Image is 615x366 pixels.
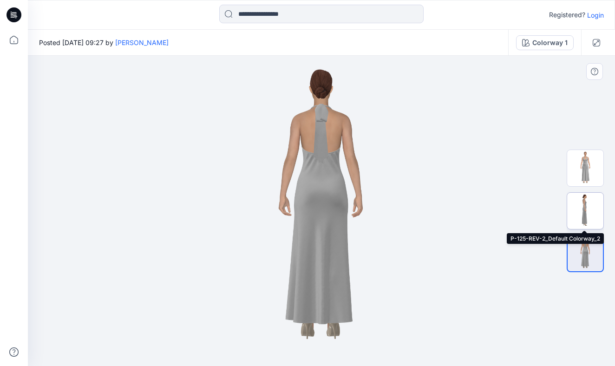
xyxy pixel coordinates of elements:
[532,38,568,48] div: Colorway 1
[568,236,603,271] img: P-125-REV-2_Default Colorway_3
[567,193,603,229] img: P-125-REV-2_Default Colorway_2
[567,150,603,186] img: P-125-REV-2_Default Colorway_1
[115,39,169,46] a: [PERSON_NAME]
[166,56,477,366] img: eyJhbGciOiJIUzI1NiIsImtpZCI6IjAiLCJzbHQiOiJzZXMiLCJ0eXAiOiJKV1QifQ.eyJkYXRhIjp7InR5cGUiOiJzdG9yYW...
[549,9,585,20] p: Registered?
[516,35,574,50] button: Colorway 1
[39,38,169,47] span: Posted [DATE] 09:27 by
[587,10,604,20] p: Login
